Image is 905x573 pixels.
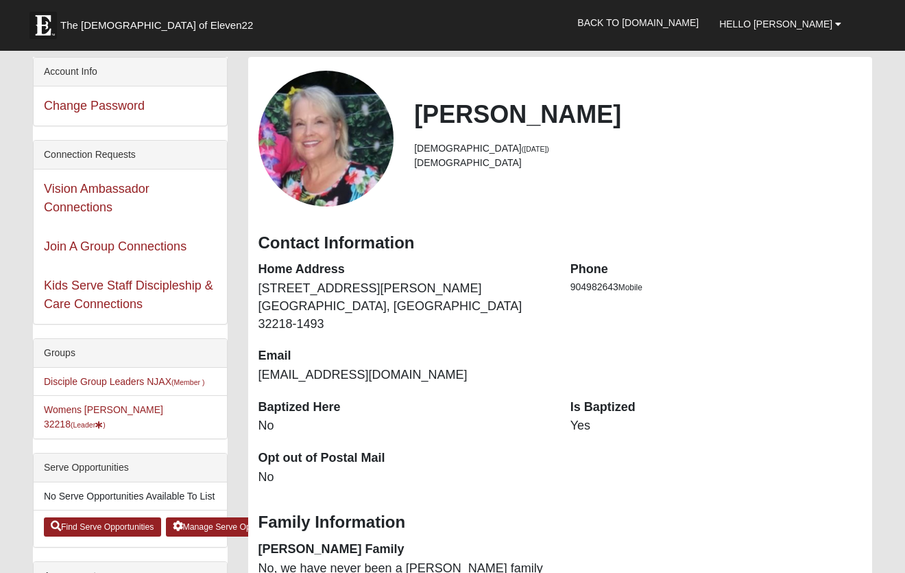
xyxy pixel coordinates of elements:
[34,141,227,169] div: Connection Requests
[258,513,862,533] h3: Family Information
[258,417,550,435] dd: No
[258,280,550,333] dd: [STREET_ADDRESS][PERSON_NAME] [GEOGRAPHIC_DATA], [GEOGRAPHIC_DATA] 32218-1493
[44,239,186,253] a: Join A Group Connections
[23,5,297,39] a: The [DEMOGRAPHIC_DATA] of Eleven22
[618,283,642,292] span: Mobile
[44,182,149,214] a: Vision Ambassador Connections
[171,378,204,386] small: (Member )
[44,404,163,430] a: Womens [PERSON_NAME] 32218(Leader)
[709,7,852,41] a: Hello [PERSON_NAME]
[719,19,832,30] span: Hello [PERSON_NAME]
[258,233,862,253] h3: Contact Information
[258,399,550,417] dt: Baptized Here
[570,261,862,279] dt: Phone
[258,541,550,559] dt: [PERSON_NAME] Family
[567,5,709,40] a: Back to [DOMAIN_NAME]
[258,469,550,487] dd: No
[258,71,394,207] a: View Fullsize Photo
[570,399,862,417] dt: Is Baptized
[44,99,145,113] a: Change Password
[258,261,550,279] dt: Home Address
[258,366,550,384] dd: [EMAIL_ADDRESS][DOMAIN_NAME]
[166,517,297,537] a: Manage Serve Opportunities
[44,517,161,537] a: Find Serve Opportunities
[44,279,213,311] a: Kids Serve Staff Discipleship & Care Connections
[414,100,862,129] h2: [PERSON_NAME]
[34,58,227,86] div: Account Info
[60,19,253,32] span: The [DEMOGRAPHIC_DATA] of Eleven22
[34,339,227,368] div: Groups
[34,454,227,482] div: Serve Opportunities
[258,449,550,467] dt: Opt out of Postal Mail
[414,141,862,156] li: [DEMOGRAPHIC_DATA]
[258,347,550,365] dt: Email
[570,280,862,294] li: 904982643
[414,156,862,170] li: [DEMOGRAPHIC_DATA]
[570,417,862,435] dd: Yes
[71,421,106,429] small: (Leader )
[29,12,57,39] img: Eleven22 logo
[34,482,227,511] li: No Serve Opportunities Available To List
[522,145,549,153] small: ([DATE])
[44,376,204,387] a: Disciple Group Leaders NJAX(Member )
